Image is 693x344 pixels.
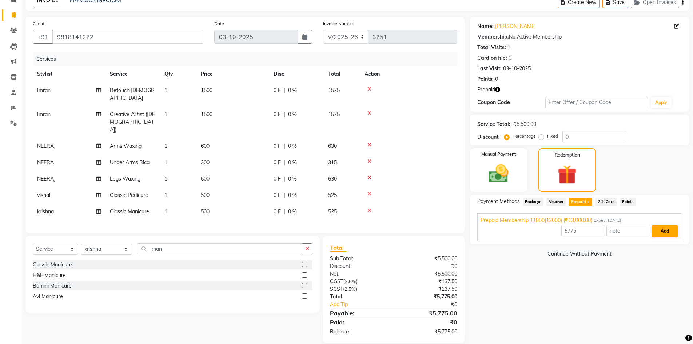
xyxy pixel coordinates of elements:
span: Expiry: [DATE] [594,217,621,224]
label: Manual Payment [481,151,516,158]
div: Coupon Code [477,99,546,106]
span: | [284,175,285,183]
th: Disc [269,66,324,82]
span: 0 F [274,175,281,183]
button: Add [652,225,678,237]
span: 1500 [201,87,212,94]
span: | [284,191,285,199]
span: Payment Methods [477,198,520,205]
a: Continue Without Payment [471,250,688,258]
span: 600 [201,143,210,149]
img: _gift.svg [551,163,583,187]
th: Service [105,66,160,82]
span: 0 F [274,159,281,166]
th: Total [324,66,360,82]
th: Qty [160,66,196,82]
span: 1 [164,159,167,166]
span: 0 F [274,208,281,216]
span: Gift Card [595,198,617,206]
th: Action [360,66,457,82]
div: ₹0 [405,301,463,308]
div: ₹5,775.00 [394,309,463,317]
div: Membership: [477,33,509,41]
span: Classic Manicure [110,208,149,215]
div: Paid: [324,318,394,327]
span: CGST [330,278,343,285]
span: NEERAJ [37,175,56,182]
img: _cash.svg [482,162,515,185]
div: Discount: [477,133,500,141]
div: 0 [509,54,511,62]
div: ₹5,775.00 [394,293,463,301]
span: Imran [37,111,51,118]
label: Client [33,20,44,27]
span: Classic Pedicure [110,192,148,198]
span: Points [620,198,636,206]
span: Package [523,198,544,206]
span: Voucher [546,198,566,206]
span: 1575 [328,87,340,94]
th: Price [196,66,269,82]
span: | [284,142,285,150]
div: ( ) [324,285,394,293]
span: 0 F [274,142,281,150]
span: NEERAJ [37,159,56,166]
span: Prepaid [477,86,495,94]
span: 2.5% [344,286,355,292]
div: Payable: [324,309,394,317]
span: 1 [164,87,167,94]
div: Service Total: [477,120,510,128]
span: 1 [164,143,167,149]
span: 2.5% [345,278,356,284]
span: | [284,208,285,216]
div: 1 [507,44,510,51]
span: | [284,87,285,94]
div: 0 [495,75,498,83]
span: 0 % [288,175,297,183]
span: 500 [201,192,210,198]
span: Legs Waxing [110,175,140,182]
div: ₹0 [394,262,463,270]
div: Total Visits: [477,44,506,51]
div: Last Visit: [477,65,502,72]
span: 0 F [274,191,281,199]
div: ₹5,500.00 [394,255,463,262]
div: Total: [324,293,394,301]
div: ₹5,500.00 [513,120,536,128]
div: Name: [477,23,494,30]
input: note [606,225,650,236]
span: 0 % [288,111,297,118]
span: vishal [37,192,50,198]
span: 525 [328,208,337,215]
div: Avl Manicure [33,293,63,300]
input: Amount [561,225,605,236]
span: Retouch [DEMOGRAPHIC_DATA] [110,87,155,101]
label: Date [214,20,224,27]
span: 0 % [288,191,297,199]
div: ₹137.50 [394,278,463,285]
label: Fixed [547,133,558,139]
span: 1 [164,192,167,198]
span: Prepaid [569,198,592,206]
span: SGST [330,286,343,292]
div: Balance : [324,328,394,336]
span: Under Arms Rica [110,159,150,166]
label: Invoice Number [323,20,355,27]
div: Card on file: [477,54,507,62]
span: 0 % [288,159,297,166]
div: Bomini Manicure [33,282,72,290]
span: 630 [328,175,337,182]
span: | [284,159,285,166]
span: 525 [328,192,337,198]
button: +91 [33,30,53,44]
span: 1 [164,111,167,118]
span: Prepaid Membership 11800(13000) (₹13,000.00) [481,217,592,224]
th: Stylist [33,66,105,82]
span: 0 % [288,142,297,150]
div: Services [33,52,463,66]
span: krishna [37,208,54,215]
div: No Active Membership [477,33,682,41]
span: 500 [201,208,210,215]
span: Total [330,244,347,252]
div: ₹0 [394,318,463,327]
